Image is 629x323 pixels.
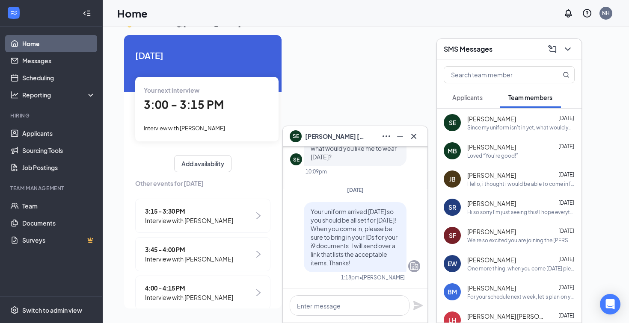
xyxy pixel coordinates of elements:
[558,256,574,262] span: [DATE]
[381,131,392,141] svg: Ellipses
[563,8,573,18] svg: Notifications
[145,283,233,293] span: 4:00 - 4:15 PM
[10,306,19,314] svg: Settings
[293,156,300,163] div: SE
[467,265,575,272] div: One more thing, when you come [DATE] please bring your work permit from your school so that we ca...
[22,52,95,69] a: Messages
[467,227,516,236] span: [PERSON_NAME]
[22,142,95,159] a: Sourcing Tools
[467,152,518,159] div: Loved “You're good!”
[22,35,95,52] a: Home
[306,168,327,175] div: 10:09pm
[393,129,407,143] button: Minimize
[135,179,270,188] span: Other events for [DATE]
[10,91,19,99] svg: Analysis
[117,6,148,21] h1: Home
[467,237,575,244] div: We're so excited you are joining the [PERSON_NAME] [DEMOGRAPHIC_DATA]-fil-Ateam ! Do you know any...
[558,200,574,206] span: [DATE]
[22,232,95,249] a: SurveysCrown
[409,131,419,141] svg: Cross
[448,259,457,268] div: EW
[558,143,574,150] span: [DATE]
[135,49,270,62] span: [DATE]
[467,312,544,320] span: [PERSON_NAME] [PERSON_NAME]
[467,199,516,208] span: [PERSON_NAME]
[311,208,398,267] span: Your uniform arrived [DATE] so you should be all set for [DATE]! When you come in, please be sure...
[449,175,456,183] div: JB
[22,306,82,314] div: Switch to admin view
[145,254,233,264] span: Interview with [PERSON_NAME]
[448,147,457,155] div: MB
[22,125,95,142] a: Applicants
[558,312,574,319] span: [DATE]
[145,206,233,216] span: 3:15 - 3:30 PM
[467,180,575,188] div: Hello, i thought i would be able to come in [DATE] but due to a dentist appointment im not able to.
[444,44,493,54] h3: SMS Messages
[10,185,94,192] div: Team Management
[448,203,456,211] div: SR
[341,274,359,281] div: 1:18pm
[359,274,405,281] span: • [PERSON_NAME]
[467,115,516,123] span: [PERSON_NAME]
[144,97,224,112] span: 3:00 - 3:15 PM
[22,159,95,176] a: Job Postings
[558,228,574,234] span: [DATE]
[22,214,95,232] a: Documents
[448,288,457,296] div: BM
[561,42,575,56] button: ChevronDown
[409,261,419,271] svg: Company
[10,112,94,119] div: Hiring
[558,284,574,291] span: [DATE]
[413,300,423,311] svg: Plane
[547,44,558,54] svg: ComposeMessage
[582,8,592,18] svg: QuestionInfo
[444,67,546,83] input: Search team member
[467,255,516,264] span: [PERSON_NAME]
[22,91,96,99] div: Reporting
[508,94,552,101] span: Team members
[600,294,620,314] div: Open Intercom Messenger
[449,118,456,127] div: SE
[467,284,516,292] span: [PERSON_NAME]
[144,125,225,132] span: Interview with [PERSON_NAME]
[145,245,233,254] span: 3:45 - 4:00 PM
[602,9,610,17] div: NH
[144,86,199,94] span: Your next interview
[395,131,405,141] svg: Minimize
[558,115,574,121] span: [DATE]
[467,293,575,300] div: For your schedule next week, let's plan on you working [DATE], [DATE], [DATE], and [DATE] from 4 ...
[407,129,421,143] button: Cross
[449,231,456,240] div: SF
[467,171,516,179] span: [PERSON_NAME]
[558,171,574,178] span: [DATE]
[467,208,575,216] div: Hi so sorry I'm just seeing this! I hope everything went well [DATE]!
[467,143,516,151] span: [PERSON_NAME]
[546,42,559,56] button: ComposeMessage
[174,155,231,172] button: Add availability
[22,197,95,214] a: Team
[311,136,397,161] span: Since my uniform isn't in yet, what would you like me to wear [DATE]?
[9,9,18,17] svg: WorkstreamLogo
[145,293,233,302] span: Interview with [PERSON_NAME]
[467,124,575,131] div: Since my uniform isn't in yet, what would you like me to wear [DATE]?
[452,94,483,101] span: Applicants
[563,44,573,54] svg: ChevronDown
[563,71,570,78] svg: MagnifyingGlass
[83,9,91,18] svg: Collapse
[22,69,95,86] a: Scheduling
[347,187,364,193] span: [DATE]
[145,216,233,225] span: Interview with [PERSON_NAME]
[305,132,365,141] span: [PERSON_NAME] [PERSON_NAME]
[380,129,393,143] button: Ellipses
